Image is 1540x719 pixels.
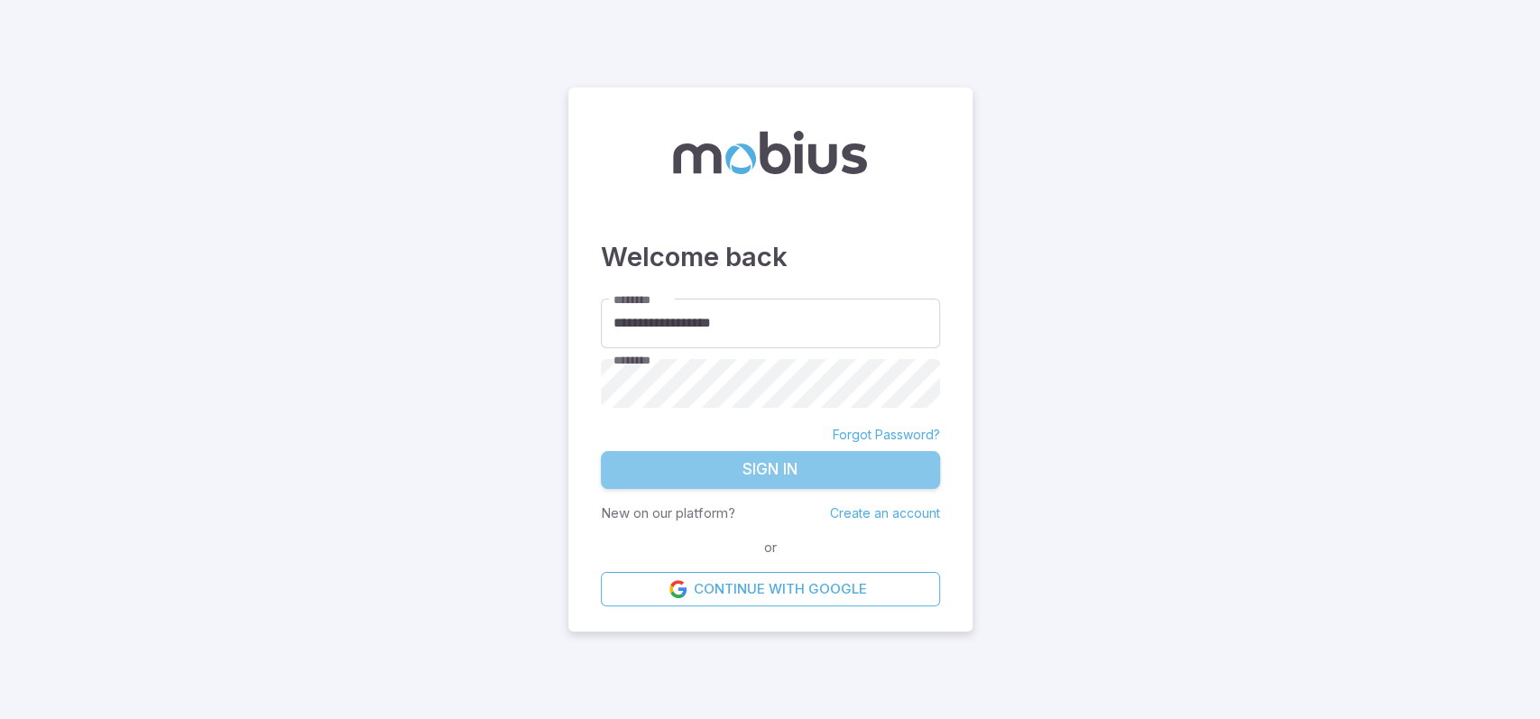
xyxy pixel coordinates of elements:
[833,426,940,444] a: Forgot Password?
[760,538,781,558] span: or
[601,237,940,277] h3: Welcome back
[601,451,940,489] button: Sign In
[830,505,940,521] a: Create an account
[601,572,940,606] a: Continue with Google
[601,503,735,523] p: New on our platform?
